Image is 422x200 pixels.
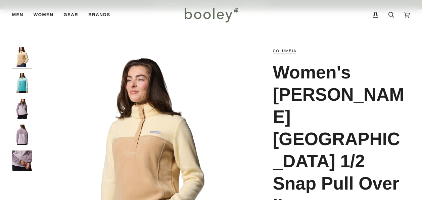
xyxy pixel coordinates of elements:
[12,73,32,93] img: Women's Benton Springs 1/2 Snap Pull Over II
[12,47,32,67] img: Women's Benton Springs 1/2 Snap Pull Over II
[88,11,110,18] span: Brands
[12,11,24,18] span: Men
[273,49,296,53] a: Columbia
[12,125,32,145] img: Columbia Women's Benton Springs 1/2 Snap Pull Over II Lavender Pearl / Shale Purple / Shark - Boo...
[63,11,78,18] span: Gear
[34,11,53,18] span: Women
[12,99,32,119] img: Columbia Women's Benton Springs 1/2 Snap Pull Over II Lavender Pearl / Shale Purple / Shark - Boo...
[12,151,32,171] img: Columbia Women's Benton Springs 1/2 Snap Pull Over II Lavender Pearl / Shale Purple / Shark - Boo...
[182,5,240,25] img: Booley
